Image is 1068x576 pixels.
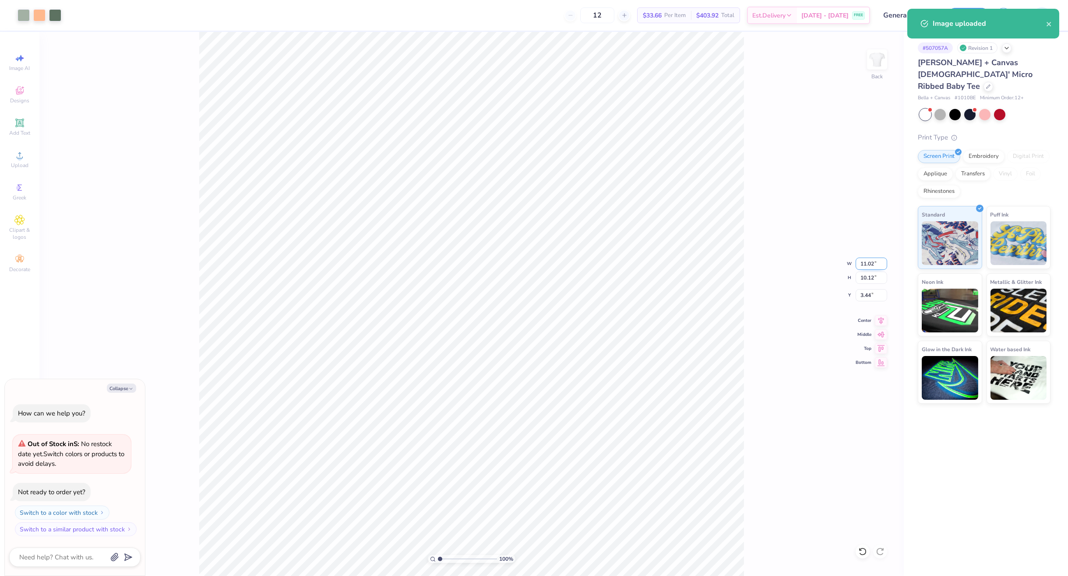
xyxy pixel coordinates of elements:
div: Revision 1 [957,42,998,53]
input: – – [580,7,614,23]
span: Decorate [9,266,30,273]
img: Metallic & Glitter Ink [990,289,1047,332]
div: Not ready to order yet? [18,488,85,496]
span: Center [856,318,871,324]
div: Vinyl [993,168,1018,181]
span: Est. Delivery [752,11,786,20]
span: Neon Ink [922,277,943,286]
div: Rhinestones [918,185,960,198]
span: Bottom [856,360,871,366]
div: Embroidery [963,150,1005,163]
span: Water based Ink [990,345,1031,354]
button: Switch to a similar product with stock [15,522,137,536]
span: Metallic & Glitter Ink [990,277,1042,286]
div: Print Type [918,133,1050,143]
span: Switch colors or products to avoid delays. [18,440,124,468]
img: Switch to a similar product with stock [127,527,132,532]
span: Bella + Canvas [918,94,950,102]
span: # 1010BE [955,94,976,102]
button: Collapse [107,384,136,393]
input: Untitled Design [877,7,941,24]
button: Switch to a color with stock [15,506,109,520]
span: Upload [11,162,28,169]
strong: Out of Stock in S : [28,440,81,448]
span: Image AI [10,65,30,72]
span: Designs [10,97,29,104]
span: FREE [854,12,863,18]
span: $33.66 [643,11,662,20]
div: Transfers [955,168,990,181]
span: 100 % [499,555,513,563]
div: Back [871,73,883,80]
span: Puff Ink [990,210,1009,219]
img: Switch to a color with stock [99,510,105,515]
img: Neon Ink [922,289,978,332]
span: Standard [922,210,945,219]
span: Top [856,346,871,352]
button: close [1046,18,1052,29]
span: No restock date yet. [18,440,112,458]
span: Greek [13,194,27,201]
span: Middle [856,332,871,338]
span: Total [721,11,734,20]
img: Puff Ink [990,221,1047,265]
div: Digital Print [1007,150,1050,163]
span: Add Text [9,129,30,136]
img: Standard [922,221,978,265]
img: Back [868,51,886,68]
span: [DATE] - [DATE] [801,11,849,20]
span: Clipart & logos [4,227,35,241]
span: Per Item [664,11,686,20]
div: Image uploaded [933,18,1046,29]
span: Minimum Order: 12 + [980,94,1024,102]
span: Glow in the Dark Ink [922,345,972,354]
span: $403.92 [696,11,719,20]
img: Glow in the Dark Ink [922,356,978,400]
div: Foil [1020,168,1041,181]
span: [PERSON_NAME] + Canvas [DEMOGRAPHIC_DATA]' Micro Ribbed Baby Tee [918,57,1033,91]
div: Applique [918,168,953,181]
img: Water based Ink [990,356,1047,400]
div: How can we help you? [18,409,85,418]
div: # 507057A [918,42,953,53]
div: Screen Print [918,150,960,163]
